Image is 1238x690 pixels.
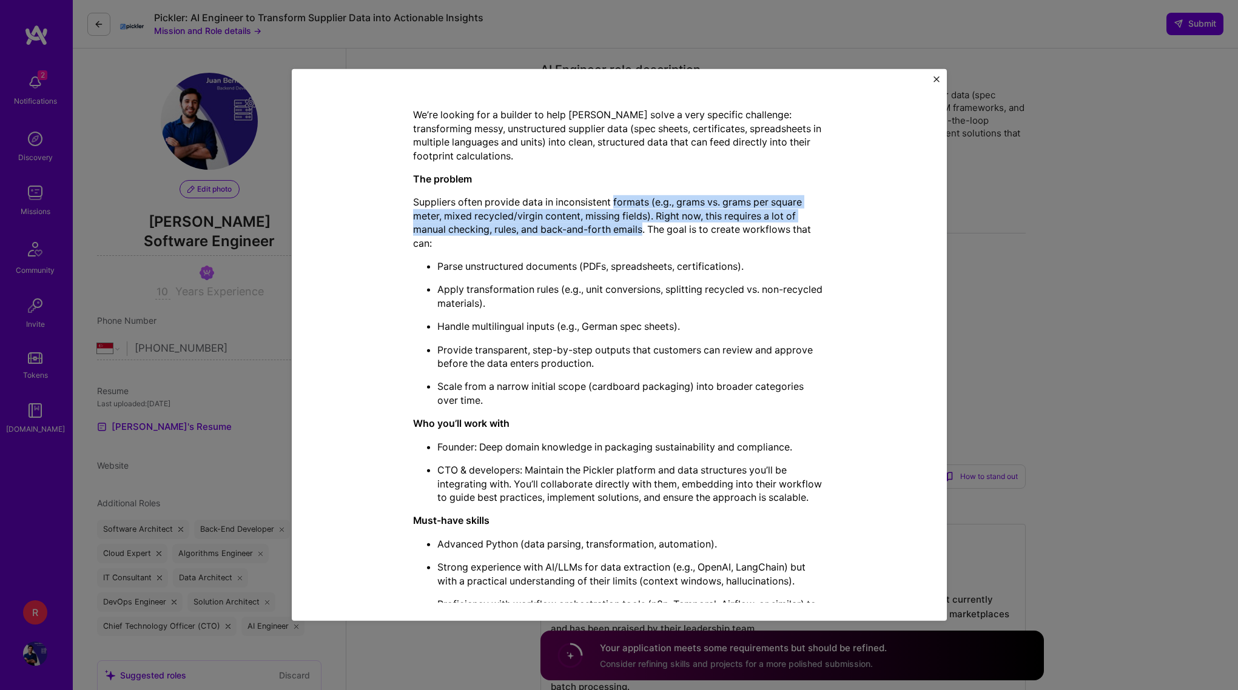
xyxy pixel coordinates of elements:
p: Founder: Deep domain knowledge in packaging sustainability and compliance. [437,440,826,454]
p: We’re looking for a builder to help [PERSON_NAME] solve a very specific challenge: transforming m... [413,108,826,162]
p: Apply transformation rules (e.g., unit conversions, splitting recycled vs. non-recycled materials). [437,283,826,310]
p: Strong experience with AI/LLMs for data extraction (e.g., OpenAI, LangChain) but with a practical... [437,560,826,588]
strong: The problem [413,173,472,185]
strong: Must-have skills [413,514,489,526]
p: CTO & developers: Maintain the Pickler platform and data structures you’ll be integrating with. Y... [437,463,826,504]
strong: Who you’ll work with [413,417,510,429]
p: Parse unstructured documents (PDFs, spreadsheets, certifications). [437,260,826,273]
p: Proficiency with workflow orchestration tools (n8n, Temporal, Airflow, or similar) to break down ... [437,597,826,625]
p: Suppliers often provide data in inconsistent formats (e.g., grams vs. grams per square meter, mix... [413,195,826,250]
button: Close [934,76,940,89]
p: Scale from a narrow initial scope (cardboard packaging) into broader categories over time. [437,380,826,407]
p: Advanced Python (data parsing, transformation, automation). [437,537,826,551]
p: Handle multilingual inputs (e.g., German spec sheets). [437,320,826,333]
p: Provide transparent, step-by-step outputs that customers can review and approve before the data e... [437,343,826,370]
